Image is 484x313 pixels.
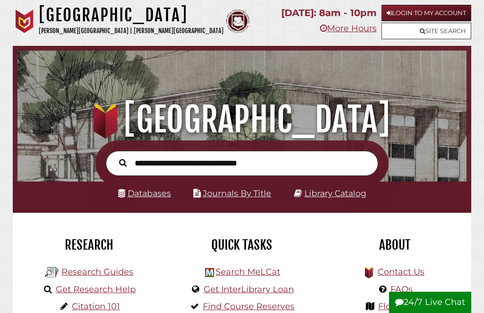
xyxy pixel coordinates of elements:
[39,5,224,26] h1: [GEOGRAPHIC_DATA]
[173,237,311,253] h2: Quick Tasks
[304,188,366,198] a: Library Catalog
[72,301,120,312] a: Citation 101
[205,268,214,277] img: Hekman Library Logo
[203,188,271,198] a: Journals By Title
[61,267,133,277] a: Research Guides
[13,9,36,33] img: Calvin University
[20,237,158,253] h2: Research
[45,265,59,279] img: Hekman Library Logo
[320,23,377,34] a: More Hours
[381,23,471,39] a: Site Search
[378,267,424,277] a: Contact Us
[216,267,280,277] a: Search MeLCat
[56,284,136,295] a: Get Research Help
[39,26,224,36] p: [PERSON_NAME][GEOGRAPHIC_DATA] | [PERSON_NAME][GEOGRAPHIC_DATA]
[203,301,294,312] a: Find Course Reserves
[114,156,131,168] button: Search
[226,9,250,33] img: Calvin Theological Seminary
[281,5,377,21] p: [DATE]: 8am - 10pm
[390,284,413,295] a: FAQs
[378,301,425,312] a: Floor Maps
[204,284,294,295] a: Get InterLibrary Loan
[119,159,127,167] i: Search
[118,188,171,198] a: Databases
[381,5,471,21] a: Login to My Account
[326,237,464,253] h2: About
[25,99,459,140] h1: [GEOGRAPHIC_DATA]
